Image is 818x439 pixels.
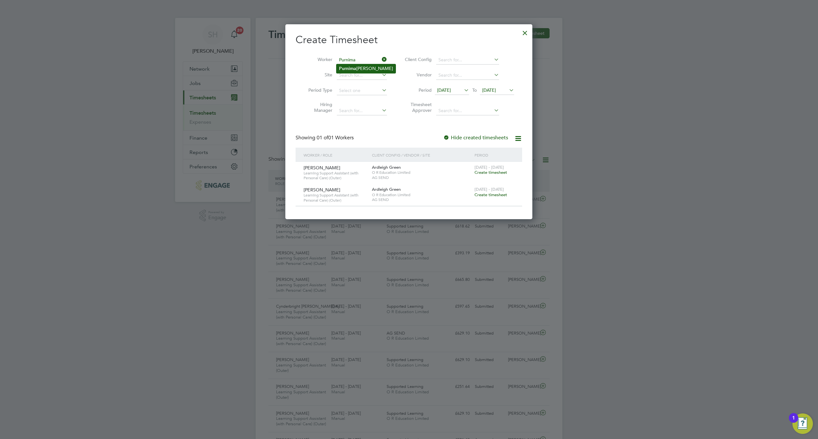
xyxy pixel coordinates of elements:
[403,57,432,62] label: Client Config
[792,418,795,426] div: 1
[475,187,504,192] span: [DATE] - [DATE]
[317,135,328,141] span: 01 of
[482,87,496,93] span: [DATE]
[337,106,387,115] input: Search for...
[296,33,522,47] h2: Create Timesheet
[475,192,507,197] span: Create timesheet
[372,165,401,170] span: Ardleigh Green
[304,102,332,113] label: Hiring Manager
[437,87,451,93] span: [DATE]
[337,56,387,65] input: Search for...
[443,135,508,141] label: Hide created timesheets
[296,135,355,141] div: Showing
[372,175,471,180] span: AG SEND
[792,413,813,434] button: Open Resource Center, 1 new notification
[317,135,354,141] span: 01 Workers
[475,165,504,170] span: [DATE] - [DATE]
[372,197,471,202] span: AG SEND
[302,148,370,162] div: Worker / Role
[436,56,499,65] input: Search for...
[304,165,340,171] span: [PERSON_NAME]
[336,64,396,73] li: [PERSON_NAME]
[304,57,332,62] label: Worker
[372,192,471,197] span: O R Education Limited
[304,171,367,181] span: Learning Support Assistant (with Personal Care) (Outer)
[470,86,479,94] span: To
[337,86,387,95] input: Select one
[339,66,356,71] b: Purnima
[304,72,332,78] label: Site
[473,148,516,162] div: Period
[403,72,432,78] label: Vendor
[337,71,387,80] input: Search for...
[436,71,499,80] input: Search for...
[372,187,401,192] span: Ardleigh Green
[475,170,507,175] span: Create timesheet
[403,102,432,113] label: Timesheet Approver
[403,87,432,93] label: Period
[304,187,340,193] span: [PERSON_NAME]
[370,148,473,162] div: Client Config / Vendor / Site
[372,170,471,175] span: O R Education Limited
[304,87,332,93] label: Period Type
[304,193,367,203] span: Learning Support Assistant (with Personal Care) (Outer)
[436,106,499,115] input: Search for...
